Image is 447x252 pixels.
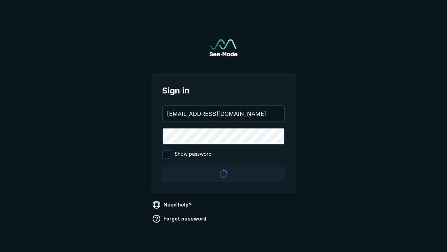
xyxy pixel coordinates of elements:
input: your@email.com [163,106,284,121]
a: Go to sign in [210,39,237,56]
a: Forgot password [151,213,209,224]
span: Show password [175,150,212,159]
img: See-Mode Logo [210,39,237,56]
a: Need help? [151,199,195,210]
span: Sign in [162,84,285,97]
